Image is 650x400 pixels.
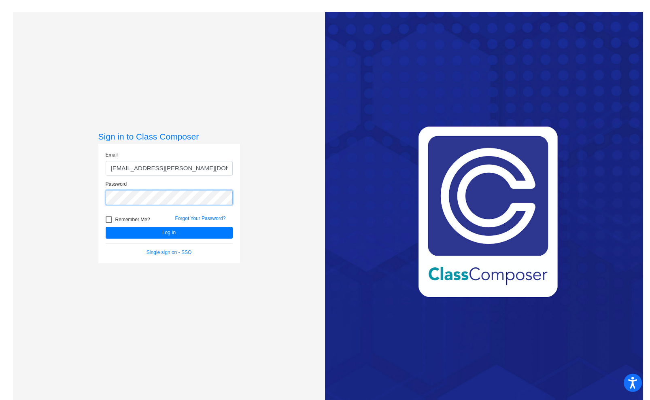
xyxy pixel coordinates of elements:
button: Log In [106,227,233,239]
h3: Sign in to Class Composer [98,131,240,142]
a: Forgot Your Password? [175,216,226,221]
span: Remember Me? [115,215,150,224]
a: Single sign on - SSO [147,250,191,255]
label: Password [106,180,127,188]
label: Email [106,151,118,159]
